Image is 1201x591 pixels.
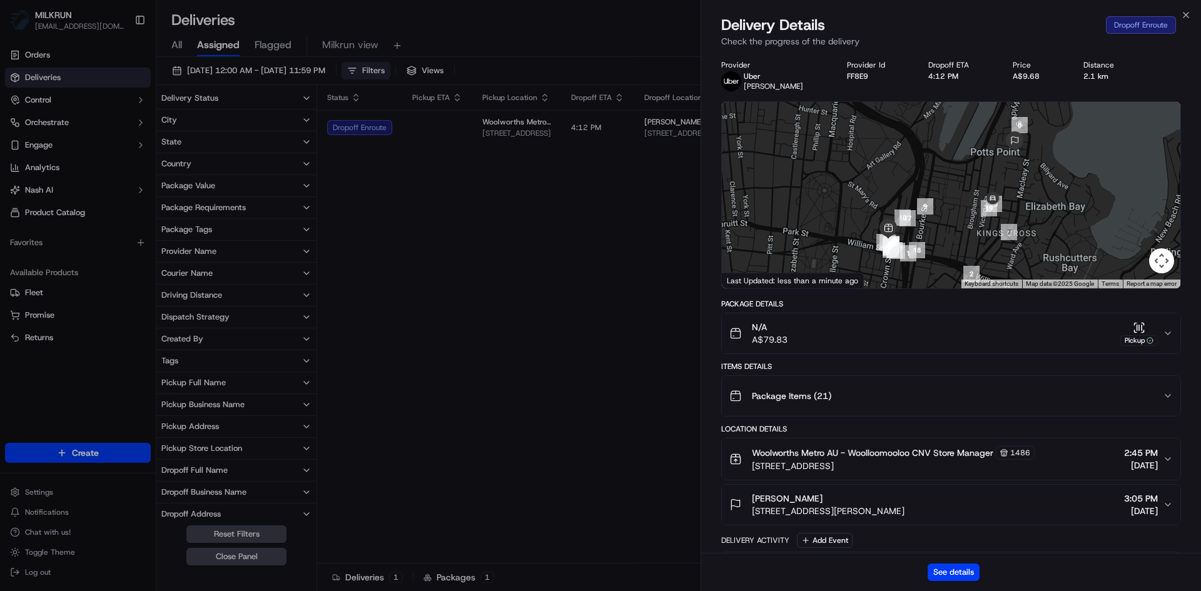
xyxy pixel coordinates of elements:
button: [PERSON_NAME][STREET_ADDRESS][PERSON_NAME]3:05 PM[DATE] [722,485,1180,525]
div: Distance [1083,60,1138,70]
div: 19 [981,200,997,216]
span: 1486 [1010,448,1030,458]
button: Add Event [797,533,853,548]
span: Woolworths Metro AU - Woolloomooloo CNV Store Manager [752,447,993,459]
div: 9 [917,198,933,215]
button: See details [928,563,980,581]
div: 14 [883,239,899,255]
span: [DATE] [1124,459,1158,472]
div: 16 [883,236,899,252]
button: Keyboard shortcuts [965,280,1018,288]
span: A$79.83 [752,333,788,346]
div: 8 [1011,117,1028,133]
div: 10 [894,210,911,226]
div: Pickup [1120,335,1158,346]
a: Open this area in Google Maps (opens a new window) [725,272,766,288]
span: 2:45 PM [1124,447,1158,459]
span: N/A [752,321,788,333]
div: 3 [876,234,893,250]
span: [DATE] [1124,505,1158,517]
span: [STREET_ADDRESS] [752,460,1035,472]
span: Delivery Details [721,15,825,35]
button: Map camera controls [1149,248,1174,273]
span: Map data ©2025 Google [1026,280,1094,287]
button: Pickup [1120,321,1158,346]
span: [PERSON_NAME] [752,492,823,505]
img: uber-new-logo.jpeg [721,71,741,91]
div: Items Details [721,361,1181,371]
p: Check the progress of the delivery [721,35,1181,48]
img: Google [725,272,766,288]
div: 18 [909,242,925,258]
div: Location Details [721,424,1181,434]
button: Package Items (21) [722,376,1180,416]
div: 1 [900,245,916,261]
div: Last Updated: less than a minute ago [722,273,864,288]
span: [STREET_ADDRESS][PERSON_NAME] [752,505,905,517]
div: 7 [1001,224,1017,240]
a: Terms (opens in new tab) [1102,280,1119,287]
div: Dropoff ETA [928,60,993,70]
span: 3:05 PM [1124,492,1158,505]
button: N/AA$79.83Pickup [722,313,1180,353]
div: 11 [879,235,896,251]
div: 4:12 PM [928,71,993,81]
span: [PERSON_NAME] [744,81,803,91]
button: Woolworths Metro AU - Woolloomooloo CNV Store Manager1486[STREET_ADDRESS]2:45 PM[DATE] [722,438,1180,480]
div: 2 [963,266,980,282]
div: 2.1 km [1083,71,1138,81]
p: Uber [744,71,803,81]
div: Delivery Activity [721,535,789,545]
button: FF8E9 [847,71,868,81]
div: 17 [899,210,916,226]
div: 5 [886,242,903,258]
div: Price [1013,60,1063,70]
span: Package Items ( 21 ) [752,390,831,402]
div: A$9.68 [1013,71,1063,81]
a: Report a map error [1127,280,1177,287]
div: Package Details [721,299,1181,309]
div: 6 [889,243,905,259]
div: Provider Id [847,60,909,70]
div: Provider [721,60,827,70]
